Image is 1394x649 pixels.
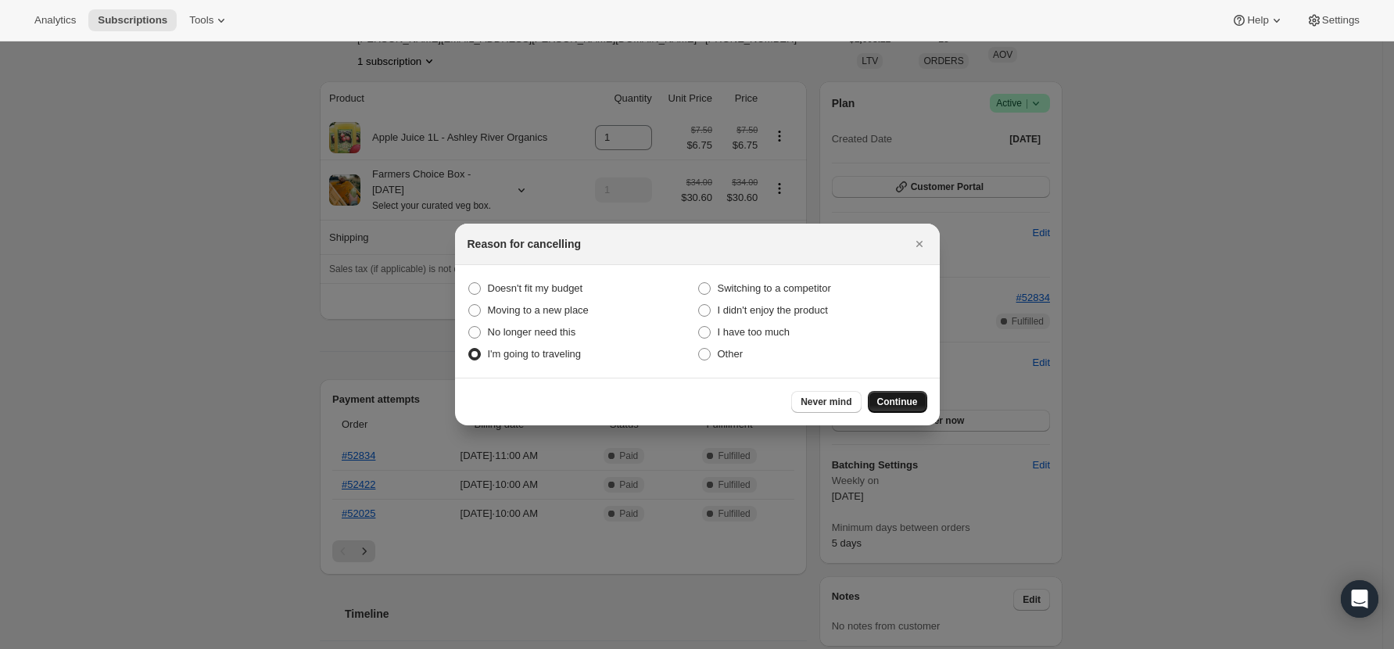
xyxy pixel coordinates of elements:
span: Continue [877,396,918,408]
span: No longer need this [488,326,576,338]
span: Help [1247,14,1268,27]
span: Subscriptions [98,14,167,27]
span: Moving to a new place [488,304,589,316]
button: Never mind [791,391,861,413]
button: Tools [180,9,238,31]
button: Analytics [25,9,85,31]
button: Close [908,233,930,255]
span: Other [718,348,744,360]
button: Continue [868,391,927,413]
span: Analytics [34,14,76,27]
span: I'm going to traveling [488,348,582,360]
span: Tools [189,14,213,27]
span: Doesn't fit my budget [488,282,583,294]
span: I didn't enjoy the product [718,304,828,316]
div: Open Intercom Messenger [1341,580,1378,618]
button: Settings [1297,9,1369,31]
span: Settings [1322,14,1360,27]
button: Subscriptions [88,9,177,31]
span: Never mind [801,396,851,408]
span: Switching to a competitor [718,282,831,294]
span: I have too much [718,326,790,338]
button: Help [1222,9,1293,31]
h2: Reason for cancelling [468,236,581,252]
